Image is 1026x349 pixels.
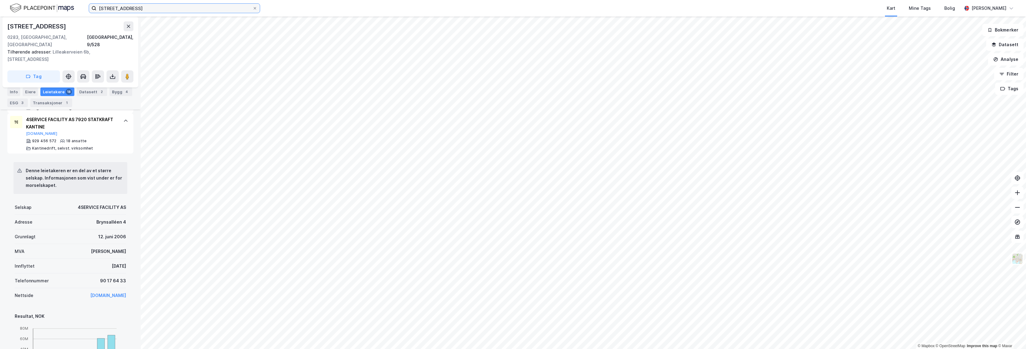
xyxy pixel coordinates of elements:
[10,3,74,13] img: logo.f888ab2527a4732fd821a326f86c7f29.svg
[15,218,32,226] div: Adresse
[98,233,126,240] div: 12. juni 2006
[20,326,28,331] tspan: 80M
[986,39,1024,51] button: Datasett
[96,4,252,13] input: Søk på adresse, matrikkel, gårdeiere, leietakere eller personer
[7,70,60,83] button: Tag
[7,87,20,96] div: Info
[7,48,129,63] div: Lilleakerveien 6b, [STREET_ADDRESS]
[30,98,72,107] div: Transaksjoner
[112,262,126,270] div: [DATE]
[110,87,132,96] div: Bygg
[887,5,895,12] div: Kart
[936,344,965,348] a: OpenStreetMap
[32,146,93,151] div: Kantinedrift, selvst. virksomhet
[982,24,1024,36] button: Bokmerker
[967,344,997,348] a: Improve this map
[23,87,38,96] div: Eiere
[20,336,28,341] tspan: 60M
[7,21,67,31] div: [STREET_ADDRESS]
[988,53,1024,65] button: Analyse
[26,167,122,189] div: Denne leietakeren er en del av et større selskap. Informasjonen som vist under er for morselskapet.
[19,100,25,106] div: 3
[909,5,931,12] div: Mine Tags
[15,277,49,284] div: Telefonnummer
[995,83,1024,95] button: Tags
[995,320,1026,349] iframe: Chat Widget
[972,5,1006,12] div: [PERSON_NAME]
[32,139,56,143] div: 929 456 572
[944,5,955,12] div: Bolig
[15,233,35,240] div: Grunnlagt
[64,100,70,106] div: 1
[78,204,126,211] div: 4SERVICE FACILITY AS
[40,87,74,96] div: Leietakere
[15,292,33,299] div: Nettside
[100,277,126,284] div: 90 17 64 33
[96,218,126,226] div: Brynsalléen 4
[15,248,24,255] div: MVA
[15,313,126,320] div: Resultat, NOK
[7,98,28,107] div: ESG
[7,34,87,48] div: 0283, [GEOGRAPHIC_DATA], [GEOGRAPHIC_DATA]
[26,131,58,136] button: [DOMAIN_NAME]
[90,293,126,298] a: [DOMAIN_NAME]
[26,116,117,131] div: 4SERVICE FACILITY AS 7920 STATKRAFT KANTINE
[77,87,107,96] div: Datasett
[918,344,935,348] a: Mapbox
[66,139,87,143] div: 18 ansatte
[15,262,35,270] div: Innflyttet
[66,89,72,95] div: 18
[124,89,130,95] div: 4
[994,68,1024,80] button: Filter
[91,248,126,255] div: [PERSON_NAME]
[99,89,105,95] div: 2
[7,49,53,54] span: Tilhørende adresser:
[15,204,32,211] div: Selskap
[995,320,1026,349] div: Kontrollprogram for chat
[87,34,133,48] div: [GEOGRAPHIC_DATA], 9/528
[1012,253,1023,265] img: Z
